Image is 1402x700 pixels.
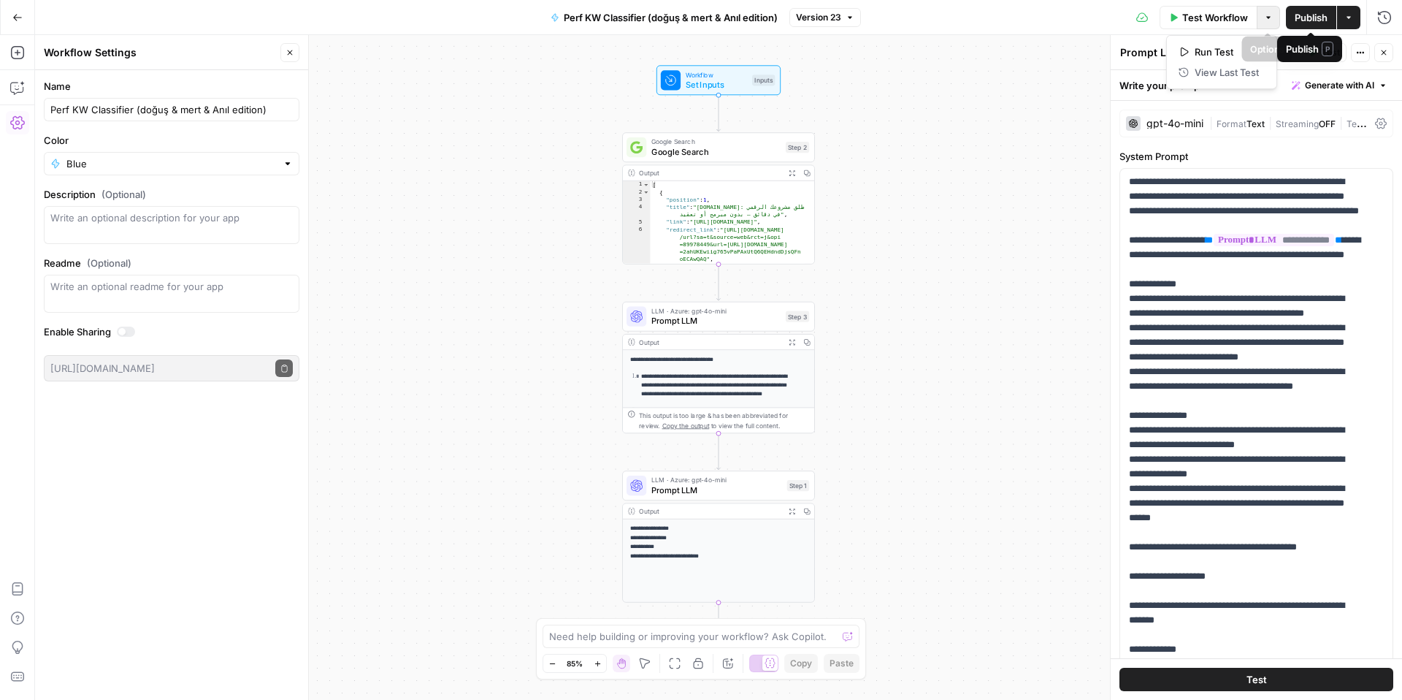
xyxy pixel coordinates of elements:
[623,218,650,226] div: 5
[1182,10,1248,25] span: Test Workflow
[786,142,809,153] div: Step 2
[101,187,146,202] span: (Optional)
[784,654,818,673] button: Copy
[716,265,720,300] g: Edge from step_2 to step_3
[651,315,781,327] span: Prompt LLM
[623,203,650,218] div: 4
[44,324,299,339] label: Enable Sharing
[44,256,299,270] label: Readme
[790,657,812,670] span: Copy
[830,657,854,670] span: Paste
[651,145,781,158] span: Google Search
[1209,115,1217,130] span: |
[623,226,650,263] div: 6
[1319,118,1336,129] span: OFF
[716,95,720,131] g: Edge from start to step_2
[66,156,277,171] input: Blue
[623,196,650,203] div: 3
[623,189,650,196] div: 2
[1246,672,1267,687] span: Test
[622,132,815,264] div: Google SearchGoogle SearchStep 2Output[ { "position":1, "title":"[DOMAIN_NAME]: أطلق مشروعك الرقم...
[1276,118,1319,129] span: Streaming
[643,189,649,196] span: Toggle code folding, rows 2 through 23
[1120,45,1181,60] textarea: Prompt LLM
[752,75,775,85] div: Inputs
[651,137,781,147] span: Google Search
[622,65,815,95] div: WorkflowSet InputsInputs
[564,10,778,25] span: Perf KW Classifier (doğuş & mert & Anıl edition)
[651,306,781,316] span: LLM · Azure: gpt-4o-mini
[44,187,299,202] label: Description
[1246,118,1265,129] span: Text
[1160,6,1257,29] button: Test Workflow
[1217,118,1246,129] span: Format
[542,6,786,29] button: Perf KW Classifier (doğuş & mert & Anıl edition)
[686,69,747,80] span: Workflow
[639,168,781,178] div: Output
[87,256,131,270] span: (Optional)
[1119,668,1393,691] button: Test
[44,133,299,148] label: Color
[643,181,649,189] span: Toggle code folding, rows 1 through 96
[1295,10,1328,25] span: Publish
[639,337,781,347] div: Output
[44,45,276,60] div: Workflow Settings
[824,654,859,673] button: Paste
[716,433,720,469] g: Edge from step_3 to step_1
[1195,45,1259,59] span: Run Test
[651,484,782,496] span: Prompt LLM
[1347,115,1370,130] span: Temp
[1195,65,1259,80] span: View Last Test
[789,8,861,27] button: Version 23
[567,658,583,669] span: 85%
[686,78,747,91] span: Set Inputs
[1265,115,1276,130] span: |
[44,79,299,94] label: Name
[1146,118,1203,129] div: gpt-4o-mini
[639,506,781,517] div: Output
[639,411,809,430] div: This output is too large & has been abbreviated for review. to view the full content.
[1305,79,1374,92] span: Generate with AI
[1322,46,1340,59] span: Test
[796,11,841,24] span: Version 23
[786,311,809,322] div: Step 3
[651,475,782,485] span: LLM · Azure: gpt-4o-mini
[787,480,810,491] div: Step 1
[1286,6,1336,29] button: Publish
[623,181,650,189] div: 1
[1286,76,1393,95] button: Generate with AI
[1336,115,1347,130] span: |
[1302,43,1347,62] button: Test
[1119,149,1393,164] label: System Prompt
[50,102,293,117] input: Untitled
[662,422,710,429] span: Copy the output
[623,263,650,270] div: 7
